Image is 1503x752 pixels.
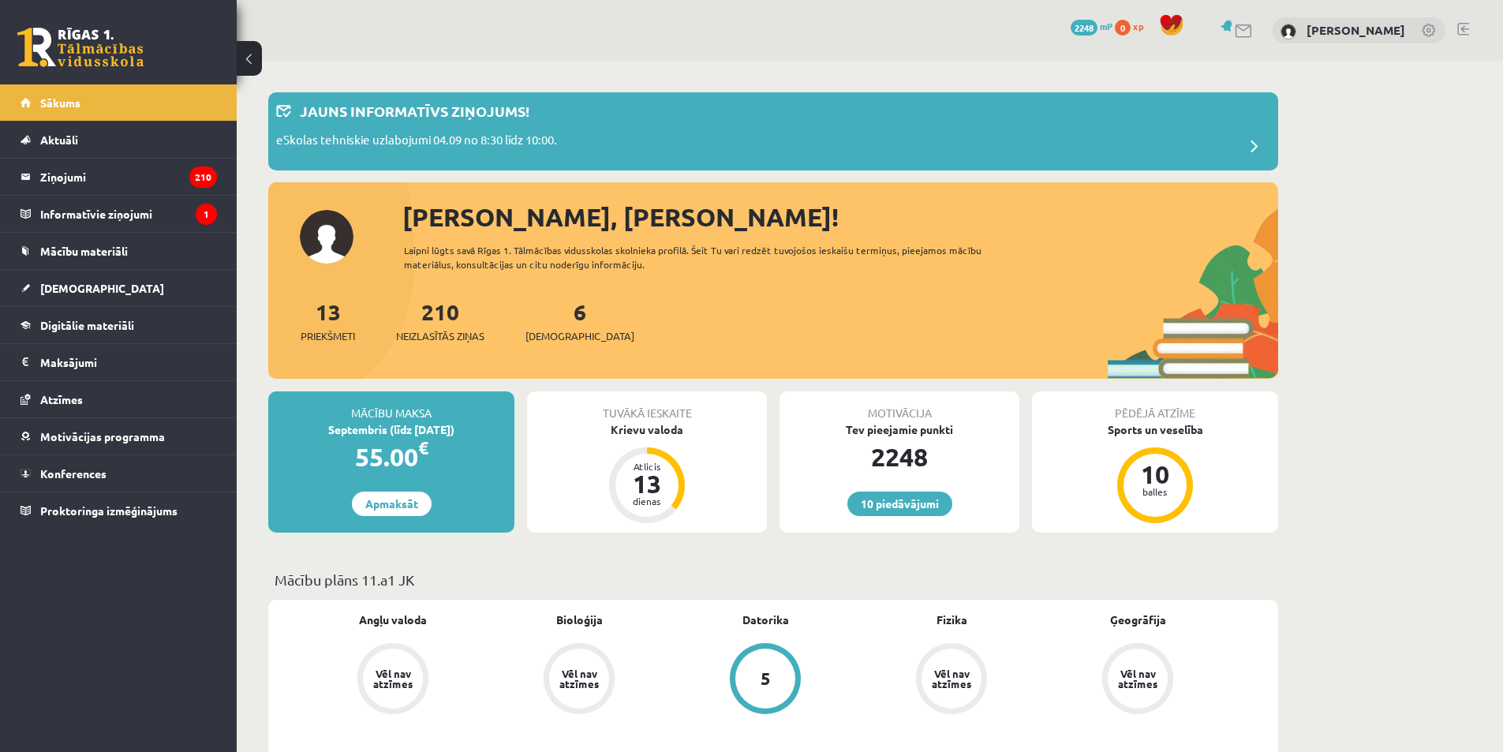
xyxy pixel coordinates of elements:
img: Amirs Ignatjevs [1281,24,1296,39]
span: Mācību materiāli [40,244,128,258]
div: 5 [761,670,771,687]
a: Rīgas 1. Tālmācības vidusskola [17,28,144,67]
span: [DEMOGRAPHIC_DATA] [40,281,164,295]
a: Vēl nav atzīmes [300,643,486,717]
a: 210Neizlasītās ziņas [396,297,484,344]
span: Aktuāli [40,133,78,147]
p: eSkolas tehniskie uzlabojumi 04.09 no 8:30 līdz 10:00. [276,131,557,153]
div: Tuvākā ieskaite [527,391,767,421]
span: Digitālie materiāli [40,318,134,332]
div: Vēl nav atzīmes [1116,668,1160,689]
span: € [418,436,428,459]
p: Jauns informatīvs ziņojums! [300,100,529,122]
a: Ziņojumi210 [21,159,217,195]
div: Motivācija [780,391,1019,421]
div: Tev pieejamie punkti [780,421,1019,438]
a: Jauns informatīvs ziņojums! eSkolas tehniskie uzlabojumi 04.09 no 8:30 līdz 10:00. [276,100,1270,163]
div: [PERSON_NAME], [PERSON_NAME]! [402,198,1278,236]
span: xp [1133,20,1143,32]
a: Vēl nav atzīmes [486,643,672,717]
a: Apmaksāt [352,492,432,516]
a: Vēl nav atzīmes [1045,643,1231,717]
a: Konferences [21,455,217,492]
a: Angļu valoda [359,612,427,628]
div: Pēdējā atzīme [1032,391,1278,421]
a: 10 piedāvājumi [847,492,952,516]
a: Informatīvie ziņojumi1 [21,196,217,232]
div: dienas [623,496,671,506]
div: Septembris (līdz [DATE]) [268,421,514,438]
p: Mācību plāns 11.a1 JK [275,569,1272,590]
a: Ģeogrāfija [1110,612,1166,628]
a: [PERSON_NAME] [1307,22,1405,38]
span: 0 [1115,20,1131,36]
span: Konferences [40,466,107,481]
a: Sākums [21,84,217,121]
a: 13Priekšmeti [301,297,355,344]
div: Laipni lūgts savā Rīgas 1. Tālmācības vidusskolas skolnieka profilā. Šeit Tu vari redzēt tuvojošo... [404,243,1010,271]
div: Sports un veselība [1032,421,1278,438]
span: Motivācijas programma [40,429,165,443]
div: Atlicis [623,462,671,471]
a: Atzīmes [21,381,217,417]
a: 5 [672,643,858,717]
div: Vēl nav atzīmes [371,668,415,689]
span: mP [1100,20,1112,32]
a: Digitālie materiāli [21,307,217,343]
a: Vēl nav atzīmes [858,643,1045,717]
a: Mācību materiāli [21,233,217,269]
i: 210 [189,166,217,188]
legend: Ziņojumi [40,159,217,195]
span: Priekšmeti [301,328,355,344]
span: Atzīmes [40,392,83,406]
span: [DEMOGRAPHIC_DATA] [525,328,634,344]
span: Neizlasītās ziņas [396,328,484,344]
a: Proktoringa izmēģinājums [21,492,217,529]
a: 6[DEMOGRAPHIC_DATA] [525,297,634,344]
div: 10 [1131,462,1179,487]
a: Aktuāli [21,122,217,158]
a: Sports un veselība 10 balles [1032,421,1278,526]
legend: Informatīvie ziņojumi [40,196,217,232]
a: 2248 mP [1071,20,1112,32]
div: balles [1131,487,1179,496]
a: Motivācijas programma [21,418,217,455]
a: Krievu valoda Atlicis 13 dienas [527,421,767,526]
a: Maksājumi [21,344,217,380]
div: Vēl nav atzīmes [929,668,974,689]
div: 55.00 [268,438,514,476]
a: [DEMOGRAPHIC_DATA] [21,270,217,306]
i: 1 [196,204,217,225]
div: 13 [623,471,671,496]
a: Fizika [937,612,967,628]
span: 2248 [1071,20,1097,36]
a: Bioloģija [556,612,603,628]
div: Krievu valoda [527,421,767,438]
span: Proktoringa izmēģinājums [40,503,178,518]
div: Vēl nav atzīmes [557,668,601,689]
span: Sākums [40,95,80,110]
div: Mācību maksa [268,391,514,421]
a: 0 xp [1115,20,1151,32]
a: Datorika [742,612,789,628]
div: 2248 [780,438,1019,476]
legend: Maksājumi [40,344,217,380]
